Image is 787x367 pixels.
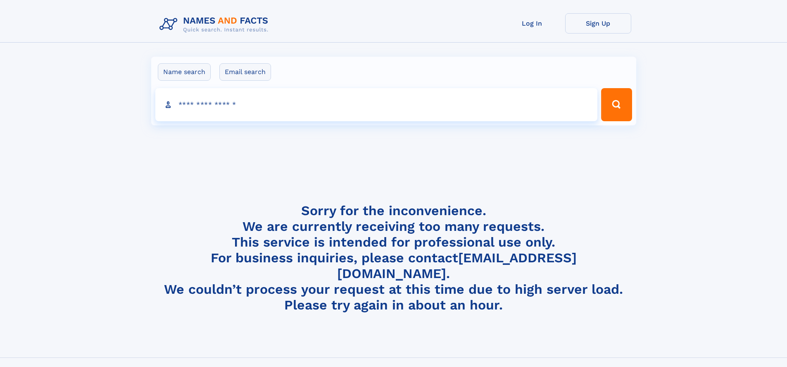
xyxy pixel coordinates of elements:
[219,63,271,81] label: Email search
[155,88,598,121] input: search input
[156,13,275,36] img: Logo Names and Facts
[565,13,631,34] a: Sign Up
[337,250,577,281] a: [EMAIL_ADDRESS][DOMAIN_NAME]
[499,13,565,34] a: Log In
[601,88,632,121] button: Search Button
[158,63,211,81] label: Name search
[156,203,631,313] h4: Sorry for the inconvenience. We are currently receiving too many requests. This service is intend...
